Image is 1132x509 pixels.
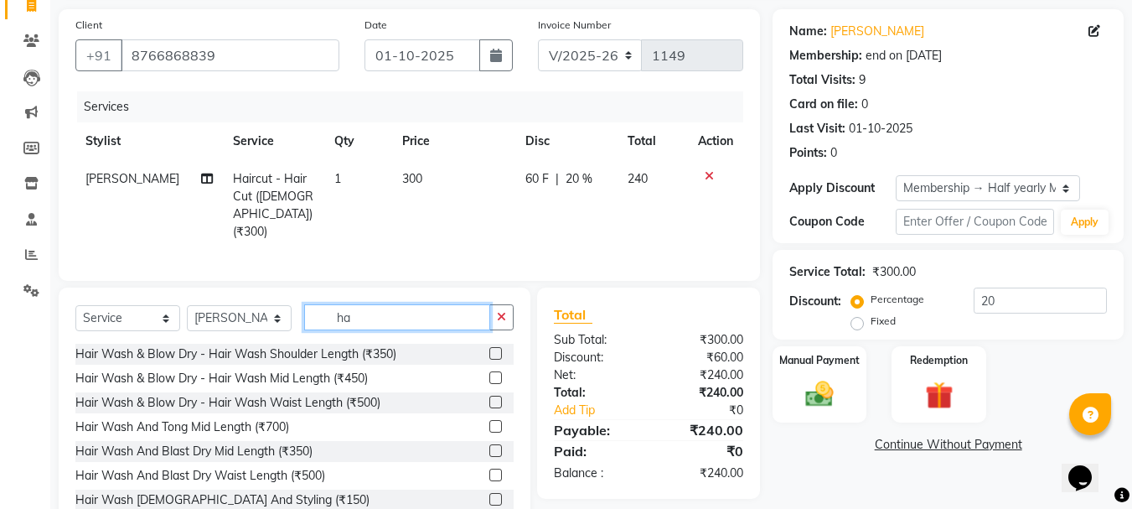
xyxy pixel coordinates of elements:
div: Hair Wash & Blow Dry - Hair Wash Shoulder Length (₹350) [75,345,396,363]
span: | [556,170,559,188]
div: ₹240.00 [649,384,756,402]
div: ₹60.00 [649,349,756,366]
div: Sub Total: [541,331,649,349]
div: Name: [789,23,827,40]
input: Enter Offer / Coupon Code [896,209,1054,235]
div: Discount: [789,293,841,310]
div: Paid: [541,441,649,461]
div: Payable: [541,420,649,440]
label: Fixed [871,314,896,329]
span: 240 [628,171,648,186]
div: Hair Wash And Blast Dry Mid Length (₹350) [75,443,313,460]
span: [PERSON_NAME] [85,171,179,186]
span: Total [554,306,592,324]
div: Card on file: [789,96,858,113]
span: 20 % [566,170,592,188]
div: Coupon Code [789,213,895,231]
span: Haircut - Hair Cut ([DEMOGRAPHIC_DATA]) (₹300) [233,171,313,239]
th: Total [618,122,688,160]
div: Net: [541,366,649,384]
div: Total: [541,384,649,402]
th: Stylist [75,122,223,160]
div: Apply Discount [789,179,895,197]
div: Discount: [541,349,649,366]
div: ₹240.00 [649,465,756,482]
span: 60 F [525,170,549,188]
input: Search by Name/Mobile/Email/Code [121,39,339,71]
label: Date [364,18,387,33]
div: Balance : [541,465,649,482]
th: Service [223,122,324,160]
div: Last Visit: [789,120,845,138]
th: Price [392,122,515,160]
div: Hair Wash & Blow Dry - Hair Wash Mid Length (₹450) [75,370,368,387]
label: Invoice Number [538,18,611,33]
input: Search or Scan [304,304,490,330]
div: 0 [861,96,868,113]
div: Membership: [789,47,862,65]
div: Hair Wash & Blow Dry - Hair Wash Waist Length (₹500) [75,394,380,412]
img: _cash.svg [797,378,842,410]
th: Action [688,122,743,160]
div: 0 [830,144,837,162]
button: Apply [1061,210,1109,235]
div: ₹240.00 [649,366,756,384]
label: Percentage [871,292,924,307]
label: Redemption [910,353,968,368]
label: Client [75,18,102,33]
div: 01-10-2025 [849,120,912,138]
img: _gift.svg [917,378,962,413]
div: ₹0 [649,441,756,461]
div: Service Total: [789,263,866,281]
th: Disc [515,122,618,160]
div: ₹0 [667,402,757,419]
div: Hair Wash And Tong Mid Length (₹700) [75,418,289,436]
div: Points: [789,144,827,162]
a: Continue Without Payment [776,436,1120,454]
div: ₹300.00 [649,331,756,349]
div: end on [DATE] [866,47,942,65]
th: Qty [324,122,392,160]
div: Total Visits: [789,71,855,89]
label: Manual Payment [779,353,860,368]
div: Hair Wash [DEMOGRAPHIC_DATA] And Styling (₹150) [75,491,370,509]
div: ₹240.00 [649,420,756,440]
div: 9 [859,71,866,89]
a: [PERSON_NAME] [830,23,924,40]
iframe: chat widget [1062,442,1115,492]
div: ₹300.00 [872,263,916,281]
button: +91 [75,39,122,71]
div: Hair Wash And Blast Dry Waist Length (₹500) [75,467,325,485]
span: 1 [334,171,341,186]
span: 300 [402,171,422,186]
a: Add Tip [541,402,666,419]
div: Services [77,91,756,122]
